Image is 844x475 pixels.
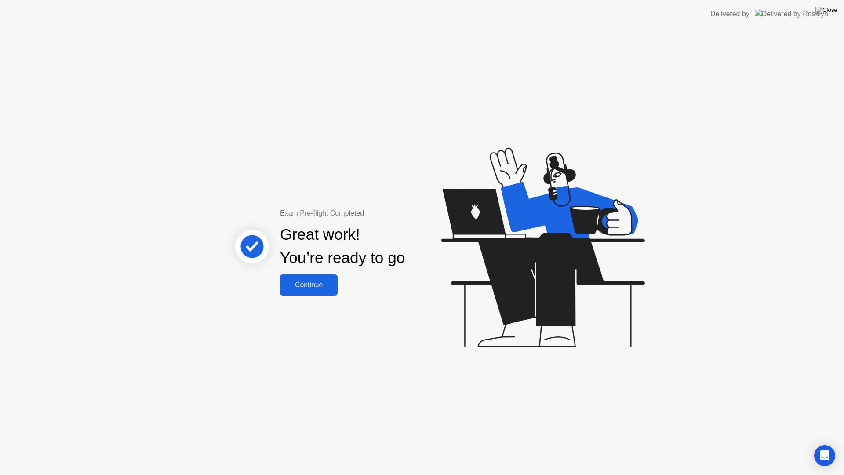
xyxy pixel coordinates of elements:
div: Delivered by [710,9,749,19]
div: Exam Pre-flight Completed [280,208,462,219]
div: Great work! You’re ready to go [280,223,405,270]
div: Open Intercom Messenger [814,445,835,466]
img: Delivered by Rosalyn [755,9,828,19]
button: Continue [280,274,338,296]
img: Close [815,7,837,14]
div: Continue [283,281,335,289]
